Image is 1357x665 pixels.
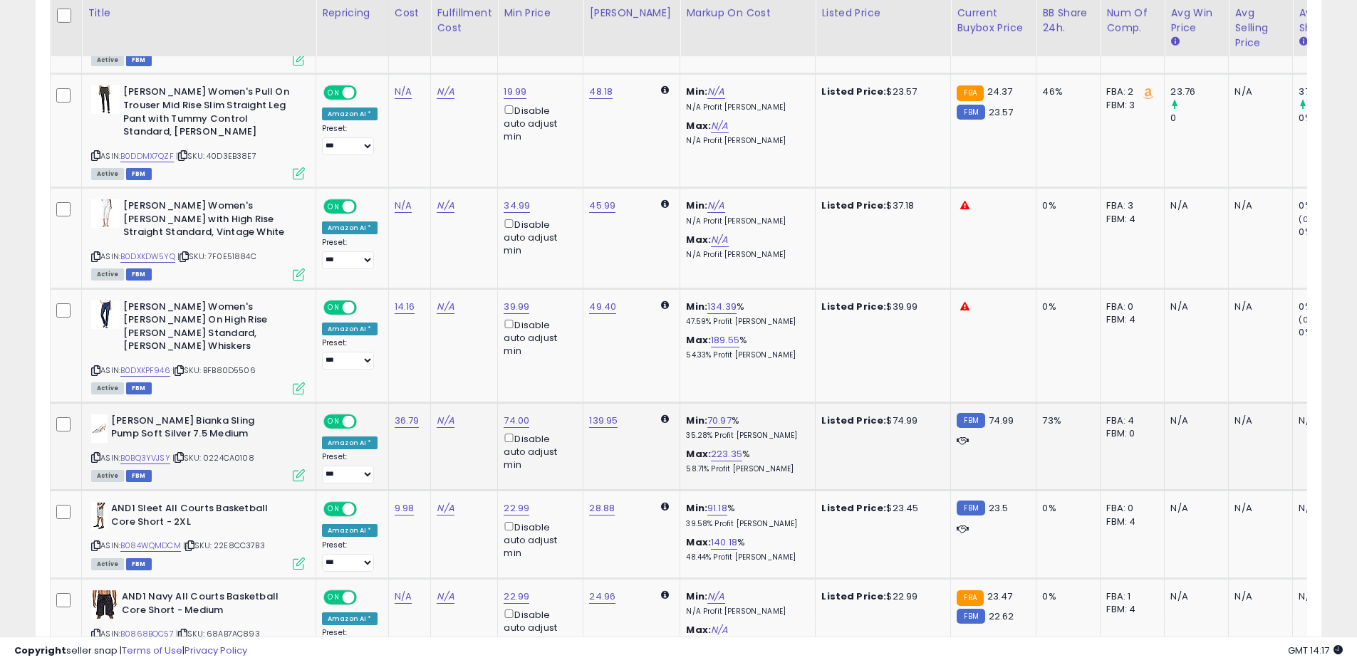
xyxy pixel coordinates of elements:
a: N/A [395,590,412,604]
div: 37% [1299,85,1356,98]
div: Disable auto adjust min [504,103,572,144]
small: FBA [957,85,983,101]
div: $39.99 [821,300,940,313]
div: N/A [1170,502,1217,515]
div: FBA: 1 [1106,590,1153,603]
a: Privacy Policy [184,644,247,657]
span: All listings currently available for purchase on Amazon [91,168,124,180]
span: OFF [355,503,378,515]
div: Min Price [504,6,577,21]
div: % [686,448,804,474]
span: All listings currently available for purchase on Amazon [91,382,124,394]
div: $23.45 [821,502,940,515]
a: 9.98 [395,501,415,515]
p: 54.33% Profit [PERSON_NAME] [686,350,804,360]
a: 139.95 [589,414,618,428]
small: FBA [957,590,983,606]
a: 74.00 [504,414,529,428]
b: Max: [686,447,711,461]
div: $22.99 [821,590,940,603]
a: N/A [437,199,454,213]
div: Preset: [322,452,378,484]
div: Repricing [322,6,383,21]
div: Markup on Cost [686,6,809,21]
a: N/A [437,590,454,604]
span: | SKU: BFB80D5506 [172,365,256,376]
b: Listed Price: [821,590,886,603]
div: 0% [1042,300,1089,313]
div: N/A [1170,300,1217,313]
div: Current Buybox Price [957,6,1030,36]
div: N/A [1170,590,1217,603]
b: Max: [686,119,711,132]
div: N/A [1299,590,1346,603]
p: N/A Profit [PERSON_NAME] [686,136,804,146]
div: ASIN: [91,502,305,568]
div: N/A [1299,502,1346,515]
div: ASIN: [91,85,305,178]
small: FBM [957,413,984,428]
a: 36.79 [395,414,420,428]
b: Listed Price: [821,85,886,98]
div: $37.18 [821,199,940,212]
span: | SKU: 40D3EB38E7 [176,150,256,162]
img: 41FsHIkCjBL._SL40_.jpg [91,590,118,619]
div: Preset: [322,238,378,270]
span: OFF [355,201,378,213]
div: N/A [1234,300,1281,313]
a: 28.88 [589,501,615,515]
div: FBM: 4 [1106,515,1153,528]
div: ASIN: [91,414,305,481]
div: N/A [1299,414,1346,427]
small: FBM [957,501,984,515]
div: 73% [1042,414,1089,427]
b: Min: [686,85,707,98]
b: Min: [686,501,707,515]
span: OFF [355,87,378,99]
div: % [686,300,804,327]
strong: Copyright [14,644,66,657]
div: N/A [1234,502,1281,515]
span: All listings currently available for purchase on Amazon [91,54,124,66]
div: 0% [1299,199,1356,212]
a: 70.97 [707,414,732,428]
b: Max: [686,333,711,347]
a: N/A [395,85,412,99]
div: Amazon AI * [322,612,378,625]
a: N/A [707,590,724,604]
a: 34.99 [504,199,530,213]
a: N/A [711,233,728,247]
a: 134.39 [707,300,737,314]
span: 2025-10-13 14:17 GMT [1288,644,1343,657]
b: Listed Price: [821,414,886,427]
div: Disable auto adjust min [504,317,572,358]
a: N/A [707,199,724,213]
a: 140.18 [711,535,737,550]
div: N/A [1234,414,1281,427]
a: 91.18 [707,501,727,515]
div: Num of Comp. [1106,6,1158,36]
small: Avg Win Price. [1170,36,1179,48]
b: Min: [686,300,707,313]
a: N/A [437,85,454,99]
div: Disable auto adjust min [504,607,572,648]
p: N/A Profit [PERSON_NAME] [686,103,804,112]
a: 48.18 [589,85,613,99]
div: 23.76 [1170,85,1228,98]
div: 0% [1042,199,1089,212]
div: Listed Price [821,6,945,21]
span: FBM [126,54,152,66]
p: 35.28% Profit [PERSON_NAME] [686,431,804,441]
small: (0%) [1299,314,1319,325]
a: 19.99 [504,85,526,99]
b: Listed Price: [821,501,886,515]
div: 0% [1042,590,1089,603]
span: 23.47 [987,590,1013,603]
span: 24.37 [987,85,1013,98]
div: Avg BB Share [1299,6,1351,36]
span: FBM [126,268,152,281]
p: N/A Profit [PERSON_NAME] [686,250,804,260]
small: FBM [957,609,984,624]
div: [PERSON_NAME] [589,6,674,21]
a: B0DXKDW5YQ [120,251,175,263]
